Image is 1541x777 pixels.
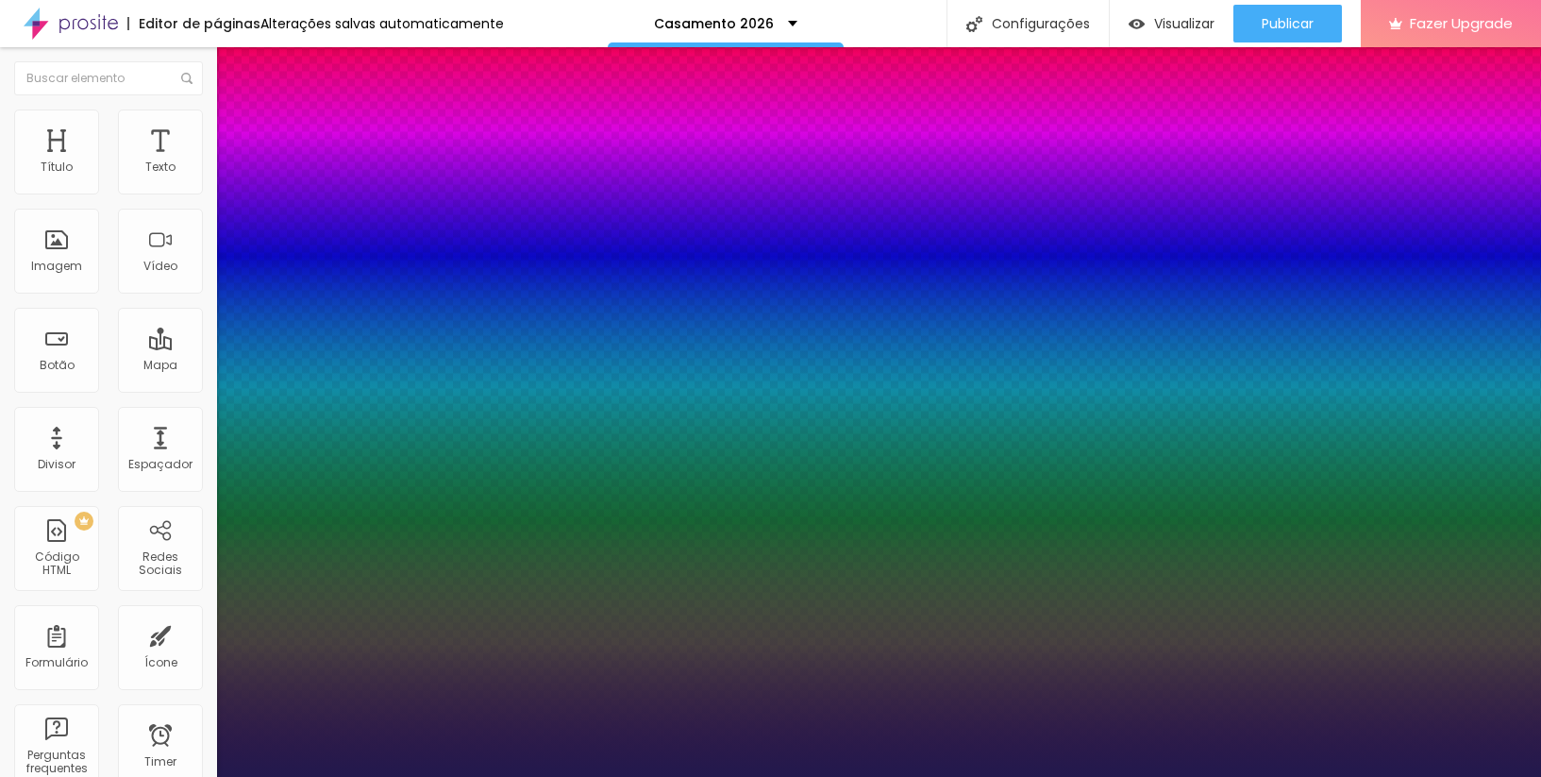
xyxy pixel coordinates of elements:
[181,73,193,84] img: Icone
[19,550,93,578] div: Código HTML
[1129,16,1145,32] img: view-1.svg
[41,160,73,174] div: Título
[19,749,93,776] div: Perguntas frequentes
[31,260,82,273] div: Imagem
[143,260,177,273] div: Vídeo
[144,656,177,669] div: Ícone
[123,550,197,578] div: Redes Sociais
[1233,5,1342,42] button: Publicar
[127,17,260,30] div: Editor de páginas
[1410,15,1513,31] span: Fazer Upgrade
[1110,5,1233,42] button: Visualizar
[966,16,982,32] img: Icone
[654,17,774,30] p: Casamento 2026
[40,359,75,372] div: Botão
[143,359,177,372] div: Mapa
[145,160,176,174] div: Texto
[128,458,193,471] div: Espaçador
[14,61,203,95] input: Buscar elemento
[260,17,504,30] div: Alterações salvas automaticamente
[38,458,75,471] div: Divisor
[144,755,176,769] div: Timer
[1262,16,1314,31] span: Publicar
[1154,16,1214,31] span: Visualizar
[25,656,88,669] div: Formulário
